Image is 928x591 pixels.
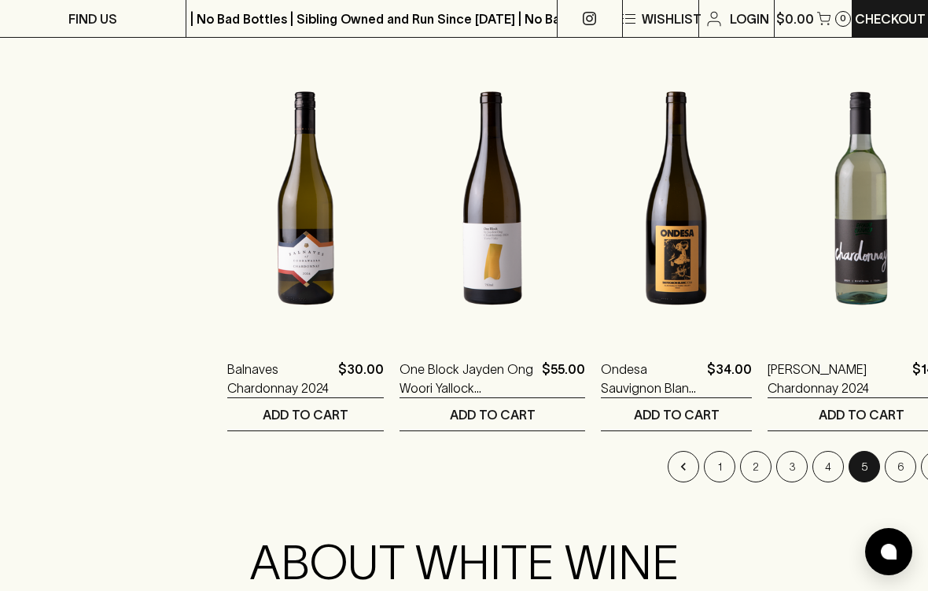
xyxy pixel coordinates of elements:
button: ADD TO CART [400,398,585,430]
p: $0.00 [776,9,814,28]
button: Go to page 2 [740,451,771,482]
button: page 5 [849,451,880,482]
button: ADD TO CART [227,398,384,430]
p: ADD TO CART [634,405,720,424]
p: Wishlist [642,9,702,28]
button: Go to page 1 [704,451,735,482]
p: $55.00 [542,360,585,397]
button: Go to previous page [668,451,699,482]
p: $34.00 [707,360,752,397]
p: $30.00 [338,360,384,397]
a: One Block Jayden Ong Woori Yallock Chardonnay 2024 [400,360,536,397]
a: Ondesa Sauvignon Blanc 2024 [601,360,701,397]
a: [PERSON_NAME] Chardonnay 2024 [768,360,906,397]
h2: ABOUT WHITE WINE [139,534,789,591]
button: ADD TO CART [601,398,752,430]
img: One Block Jayden Ong Woori Yallock Chardonnay 2024 [400,61,585,336]
p: Login [730,9,769,28]
img: Ondesa Sauvignon Blanc 2024 [601,61,752,336]
button: Go to page 4 [812,451,844,482]
img: Balnaves Chardonnay 2024 [227,61,384,336]
button: Go to page 3 [776,451,808,482]
img: bubble-icon [881,544,897,560]
a: Balnaves Chardonnay 2024 [227,360,332,397]
p: ADD TO CART [263,405,348,424]
p: Checkout [855,9,926,28]
p: FIND US [68,9,117,28]
p: ADD TO CART [450,405,536,424]
p: ADD TO CART [819,405,904,424]
p: 0 [840,14,846,23]
button: Go to page 6 [885,451,916,482]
